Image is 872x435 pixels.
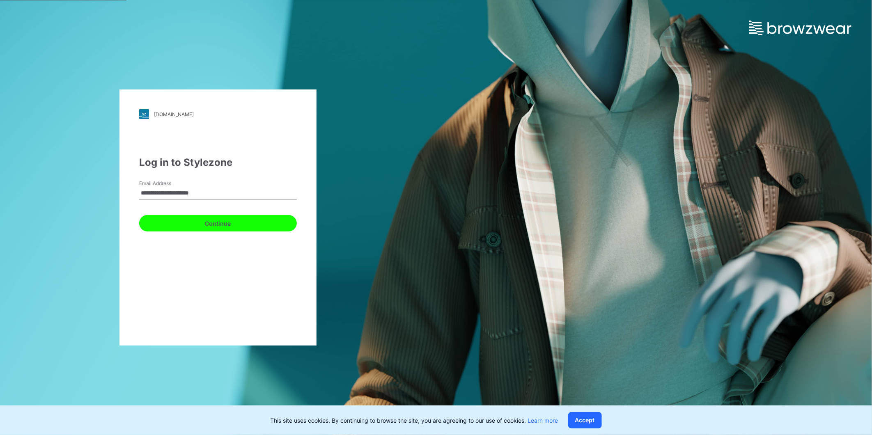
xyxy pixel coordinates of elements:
[568,412,602,428] button: Accept
[749,21,851,35] img: browzwear-logo.e42bd6dac1945053ebaf764b6aa21510.svg
[139,109,149,119] img: stylezone-logo.562084cfcfab977791bfbf7441f1a819.svg
[139,215,297,231] button: Continue
[154,111,194,117] div: [DOMAIN_NAME]
[139,155,297,170] div: Log in to Stylezone
[528,417,558,424] a: Learn more
[139,180,197,187] label: Email Address
[271,416,558,425] p: This site uses cookies. By continuing to browse the site, you are agreeing to our use of cookies.
[139,109,297,119] a: [DOMAIN_NAME]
